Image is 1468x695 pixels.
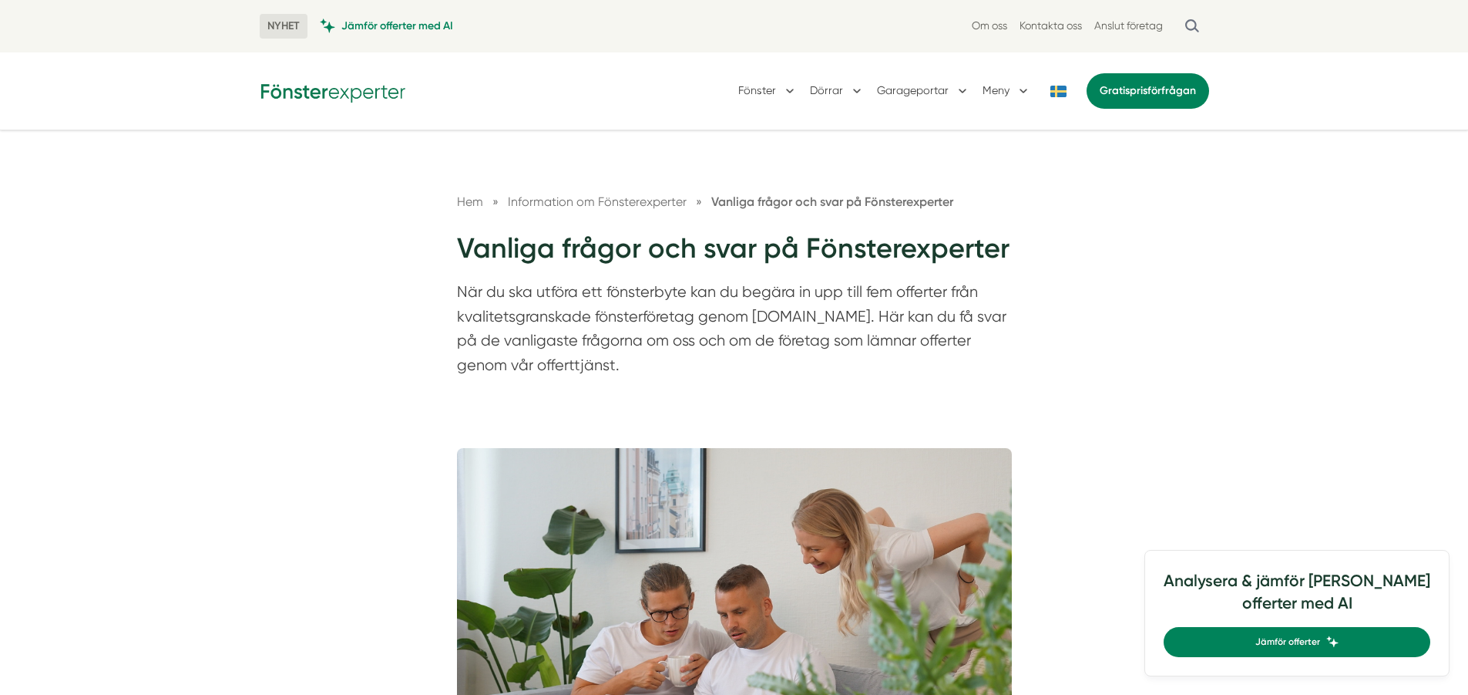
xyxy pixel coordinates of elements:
a: Kontakta oss [1020,19,1082,33]
a: Hem [457,194,483,209]
button: Meny [983,71,1031,111]
a: Vanliga frågor och svar på Fönsterexperter [711,194,953,209]
a: Anslut företag [1094,19,1163,33]
span: Gratis [1100,84,1130,97]
span: Information om Fönsterexperter [508,194,687,209]
span: Jämför offerter med AI [341,19,453,33]
span: NYHET [260,14,307,39]
a: Information om Fönsterexperter [508,194,690,209]
nav: Breadcrumb [457,192,1012,211]
a: Om oss [972,19,1007,33]
p: När du ska utföra ett fönsterbyte kan du begära in upp till fem offerter från kvalitetsgranskade ... [457,280,1012,385]
a: Gratisprisförfrågan [1087,73,1209,109]
a: Jämför offerter [1164,627,1430,657]
a: Jämför offerter med AI [320,19,453,33]
h4: Analysera & jämför [PERSON_NAME] offerter med AI [1164,569,1430,627]
button: Fönster [738,71,798,111]
button: Dörrar [810,71,865,111]
h1: Vanliga frågor och svar på Fönsterexperter [457,230,1012,280]
button: Garageportar [877,71,970,111]
img: Fönsterexperter Logotyp [260,79,406,103]
span: » [696,192,702,211]
span: » [492,192,499,211]
span: Jämför offerter [1255,635,1320,649]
